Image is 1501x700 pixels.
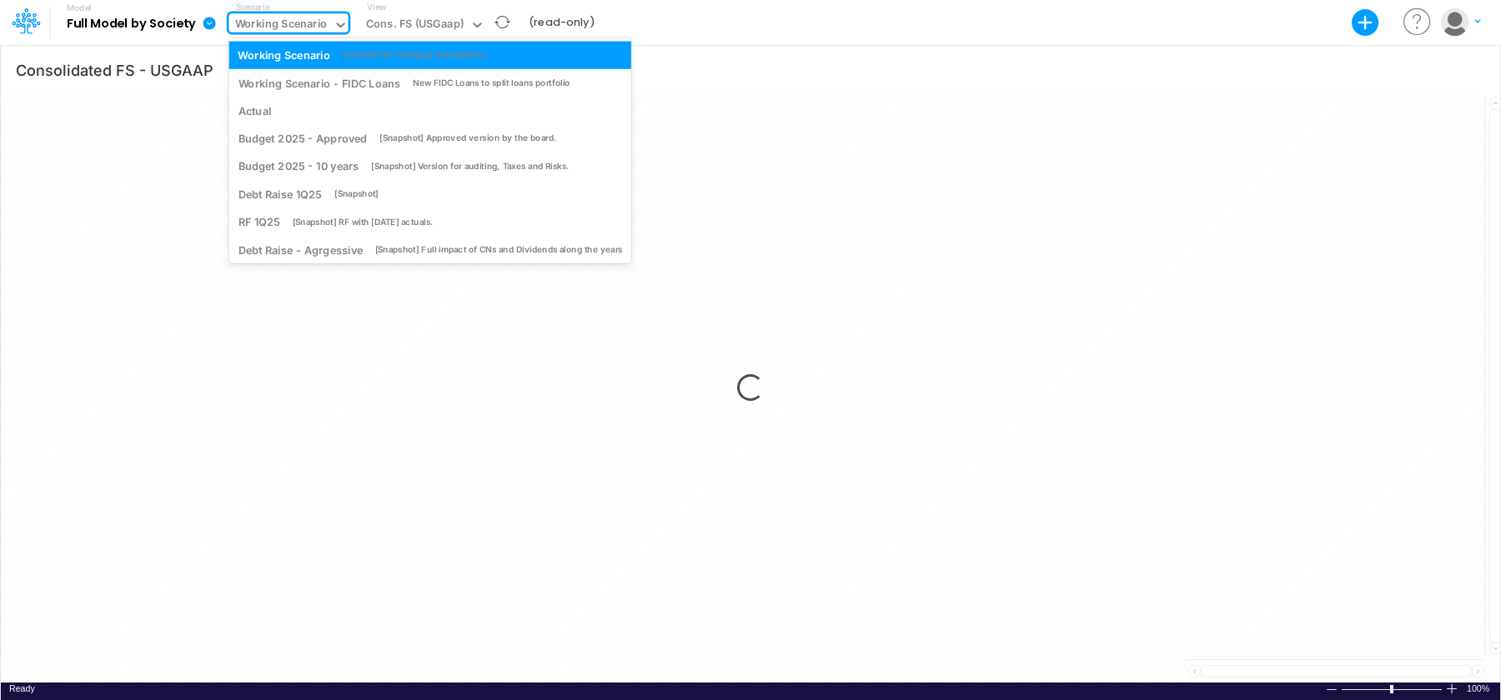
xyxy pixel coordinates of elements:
div: Working Scenario - FIDC Loans [238,75,399,91]
label: Scenario [236,1,270,13]
div: Actual [238,102,271,118]
div: Zoom [1341,682,1445,695]
div: [Snapshot] Approved version by the board. [379,132,556,145]
div: Debt Raise 1Q25 [238,186,322,202]
div: Budget 2025 - 10 years [238,158,359,174]
div: RF 1Q25 [238,214,279,230]
div: In Ready mode [9,682,35,695]
div: Zoom [1390,685,1393,693]
div: Working Scenario [235,16,328,35]
div: Zoom In [1445,682,1458,695]
div: [Snapshot] Version for auditing, Taxes and Risks. [371,160,570,172]
label: View [367,1,386,13]
div: [Snapshot] [334,187,379,200]
div: Debt Raise - Agrgessive [238,242,362,257]
div: Zoom Out [1325,683,1338,696]
div: [Snapshot] RF with [DATE] actuals. [292,216,433,228]
label: Model [67,3,92,13]
span: 100% [1467,682,1492,695]
div: Scenario for changing assumptions. [342,48,489,61]
div: [Snapshot] Full impact of CNs and Dividends along the years [374,243,622,256]
div: Working Scenario [238,47,330,62]
div: New FIDC Loans to split loans portfolio [412,77,570,89]
b: Full Model by Society [67,17,196,32]
div: Budget 2025 - Approved [238,131,367,147]
span: Ready [9,683,35,693]
div: Cons. FS (USGaap) [366,16,464,35]
b: (read-only) [529,15,595,30]
div: Zoom level [1467,682,1492,695]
